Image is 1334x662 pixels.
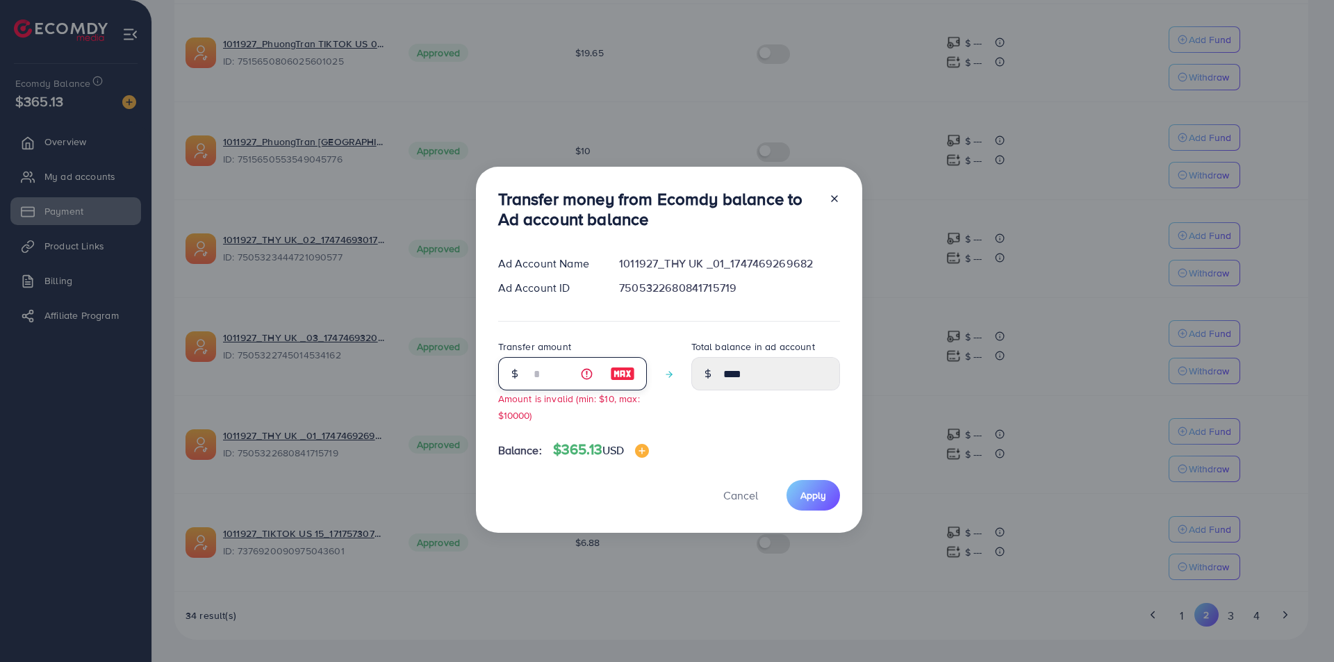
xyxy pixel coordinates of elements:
[608,280,850,296] div: 7505322680841715719
[608,256,850,272] div: 1011927_THY UK _01_1747469269682
[691,340,815,354] label: Total balance in ad account
[498,442,542,458] span: Balance:
[498,340,571,354] label: Transfer amount
[487,280,609,296] div: Ad Account ID
[706,480,775,510] button: Cancel
[553,441,650,458] h4: $365.13
[787,480,840,510] button: Apply
[1275,599,1324,652] iframe: Chat
[487,256,609,272] div: Ad Account Name
[635,444,649,458] img: image
[723,488,758,503] span: Cancel
[610,365,635,382] img: image
[602,442,624,458] span: USD
[498,392,640,421] small: Amount is invalid (min: $10, max: $10000)
[498,189,818,229] h3: Transfer money from Ecomdy balance to Ad account balance
[800,488,826,502] span: Apply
